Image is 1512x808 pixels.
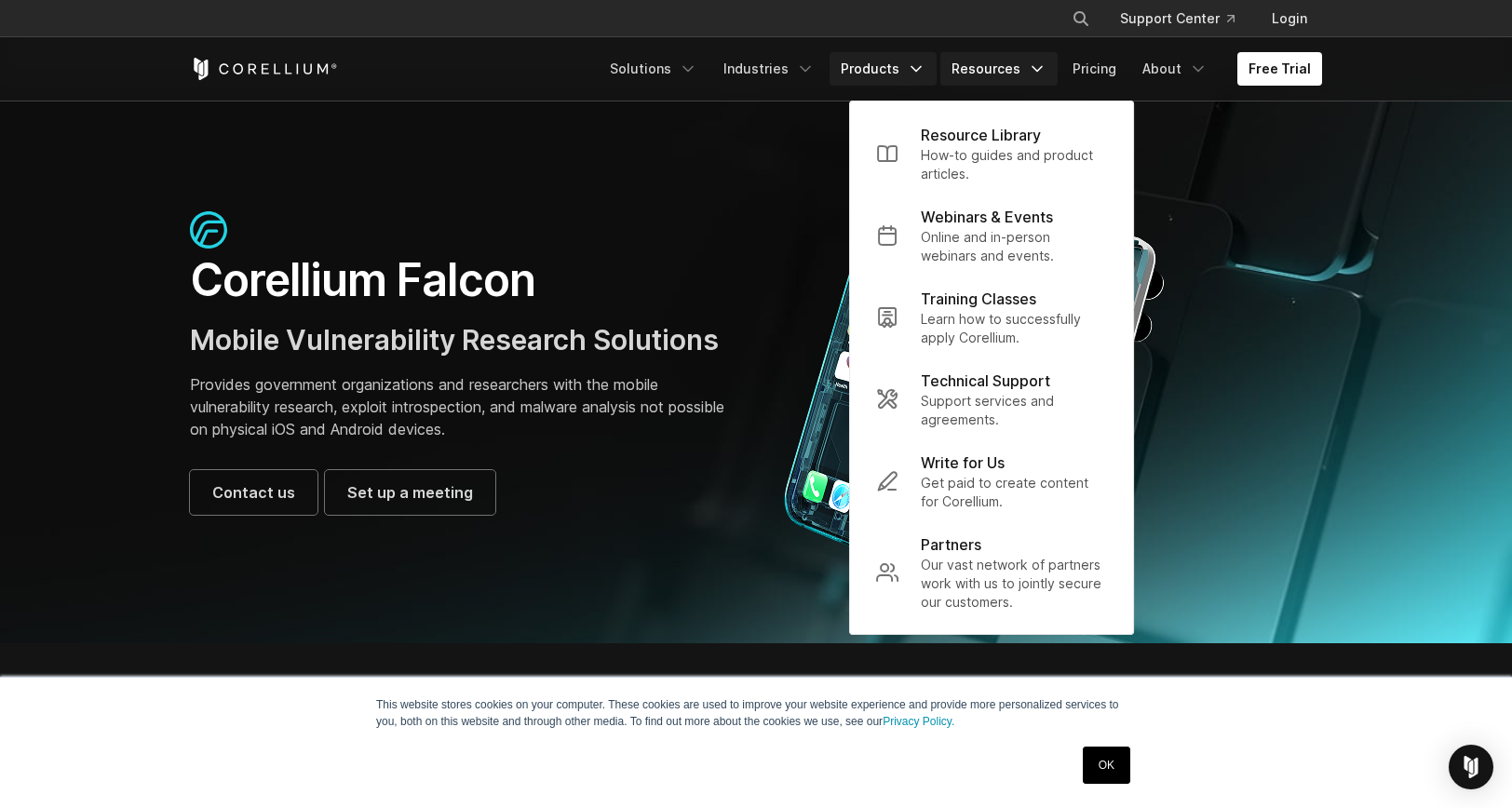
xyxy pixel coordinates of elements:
p: Our vast network of partners work with us to jointly secure our customers. [921,556,1107,612]
p: Webinars & Events [921,206,1053,228]
p: Learn how to successfully apply Corellium. [921,310,1107,347]
span: Mobile Vulnerability Research Solutions [190,323,719,357]
p: Support services and agreements. [921,392,1107,429]
a: Partners Our vast network of partners work with us to jointly secure our customers. [861,522,1122,623]
p: Technical Support [921,370,1050,392]
a: Write for Us Get paid to create content for Corellium. [861,440,1122,522]
div: Navigation Menu [599,52,1322,86]
p: Write for Us [921,451,1005,474]
p: Get paid to create content for Corellium. [921,474,1107,511]
a: Products [830,52,937,86]
a: Technical Support Support services and agreements. [861,358,1122,440]
p: Partners [921,533,981,556]
div: Navigation Menu [1049,2,1322,35]
img: falcon-icon [190,211,227,249]
button: Search [1064,2,1098,35]
p: Training Classes [921,288,1036,310]
a: Corellium Home [190,58,338,80]
a: Resource Library How-to guides and product articles. [861,113,1122,195]
a: About [1131,52,1219,86]
img: Corellium_Falcon Hero 1 [775,142,1175,584]
h1: Corellium Falcon [190,252,737,308]
a: Industries [712,52,826,86]
a: Login [1257,2,1322,35]
a: Support Center [1105,2,1249,35]
a: Webinars & Events Online and in-person webinars and events. [861,195,1122,276]
a: Pricing [1061,52,1127,86]
a: Privacy Policy. [883,715,954,728]
a: OK [1083,747,1130,784]
a: Contact us [190,470,317,515]
span: Contact us [212,481,295,504]
p: Provides government organizations and researchers with the mobile vulnerability research, exploit... [190,373,737,440]
p: Resource Library [921,124,1041,146]
div: Open Intercom Messenger [1449,745,1493,789]
p: Online and in-person webinars and events. [921,228,1107,265]
p: How-to guides and product articles. [921,146,1107,183]
a: Solutions [599,52,709,86]
span: Set up a meeting [347,481,473,504]
a: Free Trial [1237,52,1322,86]
a: Set up a meeting [325,470,495,515]
p: This website stores cookies on your computer. These cookies are used to improve your website expe... [376,696,1136,730]
a: Training Classes Learn how to successfully apply Corellium. [861,276,1122,358]
a: Resources [940,52,1058,86]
